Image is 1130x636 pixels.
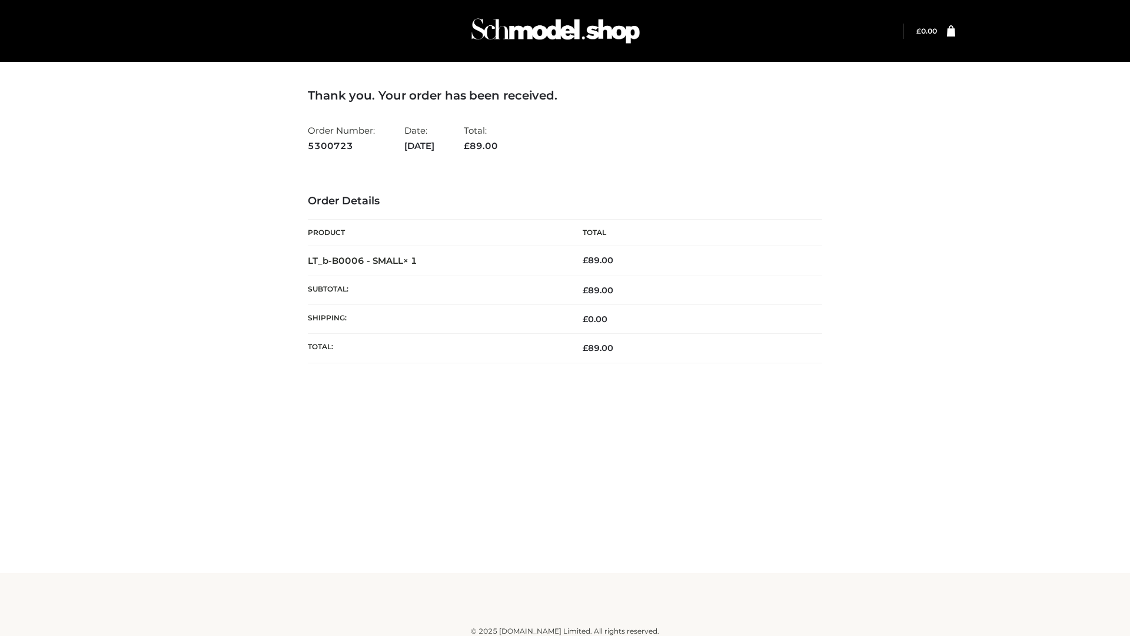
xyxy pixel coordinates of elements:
strong: [DATE] [404,138,434,154]
h3: Thank you. Your order has been received. [308,88,822,102]
span: £ [583,285,588,296]
span: £ [583,255,588,266]
strong: 5300723 [308,138,375,154]
li: Order Number: [308,120,375,156]
bdi: 0.00 [916,26,937,35]
bdi: 89.00 [583,255,613,266]
th: Shipping: [308,305,565,334]
h3: Order Details [308,195,822,208]
span: 89.00 [583,285,613,296]
a: £0.00 [916,26,937,35]
span: 89.00 [583,343,613,353]
th: Product [308,220,565,246]
img: Schmodel Admin 964 [467,8,644,54]
span: £ [464,140,470,151]
li: Date: [404,120,434,156]
li: Total: [464,120,498,156]
span: £ [583,314,588,324]
bdi: 0.00 [583,314,607,324]
span: £ [916,26,921,35]
strong: × 1 [403,255,417,266]
span: £ [583,343,588,353]
strong: LT_b-B0006 - SMALL [308,255,417,266]
span: 89.00 [464,140,498,151]
th: Subtotal: [308,276,565,304]
th: Total [565,220,822,246]
th: Total: [308,334,565,363]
